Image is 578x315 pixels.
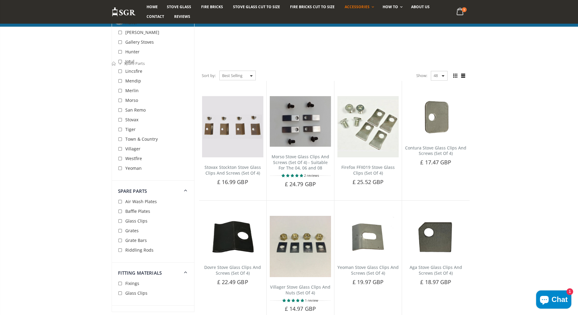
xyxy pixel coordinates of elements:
span: Merlin [125,88,139,93]
span: Contact [147,14,164,19]
span: 5.00 stars [282,173,304,178]
span: 1 review [305,298,318,303]
span: Baffle Plates [125,208,150,214]
span: Glass Clips [125,218,147,224]
span: 5.00 stars [282,298,305,303]
img: Set of 4 Contura glass clips with screws [405,96,466,138]
span: Home [147,4,158,9]
a: Villager Stove Glass Clips And Nuts (Set Of 4) [270,284,330,296]
span: £ 24.79 GBP [285,180,316,188]
a: Dovre Stove Glass Clips And Screws (Set Of 4) [204,264,261,276]
span: £ 25.52 GBP [353,178,384,186]
span: Riddling Rods [125,247,154,253]
span: £ 14.97 GBP [285,305,316,312]
span: £ 17.47 GBP [420,159,451,166]
span: Westfire [125,156,142,161]
img: Set of 4 Aga glass clips with screws [405,216,466,258]
span: Mendip [125,78,141,84]
span: Fire Bricks Cut To Size [290,4,335,9]
a: Contura Stove Glass Clips And Screws (Set Of 4) [405,145,466,156]
span: 2 reviews [304,173,319,178]
span: Reviews [174,14,190,19]
a: Stove Glass Cut To Size [228,2,285,12]
span: Glass Clips [125,290,147,296]
span: Villager [125,146,140,152]
span: Grate Bars [125,237,147,243]
a: Home [142,2,162,12]
span: Jotul [125,59,134,64]
a: How To [378,2,406,12]
a: About us [407,2,434,12]
span: £ 18.97 GBP [420,278,451,286]
span: Stove Glass Cut To Size [233,4,280,9]
a: Aga Stove Glass Clips And Screws (Set Of 4) [410,264,462,276]
span: Accessories [345,4,369,9]
span: £ 16.99 GBP [217,178,248,186]
span: List view [460,72,467,79]
span: Yeoman [125,165,142,171]
a: Firefox FFX019 Stove Glass Clips (Set Of 4) [341,164,395,176]
a: 1 [454,6,466,18]
span: Town & Country [125,136,158,142]
img: Stove glass clips for the Morso 04, 06 and 08 [270,96,331,147]
img: Stove Glass Replacement [112,7,136,17]
img: Firefox FFX019 Stove Glass Clips (Set Of 4) [337,96,399,157]
span: [PERSON_NAME] [125,29,159,35]
span: Gallery Stoves [125,39,154,45]
a: Morso Stove Glass Clips And Screws (Set Of 4) - Suitable For The 04, 06 and 08 [272,154,329,171]
span: Hunter [125,49,140,55]
a: Reviews [170,12,195,22]
span: £ 19.97 GBP [353,278,384,286]
img: Set of 4 Stovax Stockton glass clips with screws [202,96,263,157]
span: £ 22.49 GBP [217,278,248,286]
span: Tiger [125,126,136,132]
span: Lincsfire [125,68,142,74]
a: Stovax Stockton Stove Glass Clips And Screws (Set Of 4) [204,164,261,176]
span: Show: [416,71,427,80]
span: Sort by: [202,70,216,81]
a: Fire Bricks [197,2,228,12]
span: 1 [462,7,467,12]
a: Stove Glass [162,2,196,12]
span: About us [411,4,430,9]
span: Grid view [452,72,459,79]
img: Set of 4 Yeoman glass clips with screws [337,216,399,258]
img: Set of 4 Dovre glass clips with screws [202,216,263,258]
span: Morso [125,97,138,103]
span: Fixings [125,280,139,286]
a: Yeoman Stove Glass Clips And Screws (Set Of 4) [337,264,399,276]
span: Spare Parts [118,188,147,194]
inbox-online-store-chat: Shopify online store chat [534,290,573,310]
span: Stovax [125,117,138,122]
span: Fitting Materials [118,270,162,276]
span: Fire Bricks [201,4,223,9]
span: Air Wash Plates [125,199,157,204]
span: How To [383,4,398,9]
a: Contact [142,12,169,22]
span: Stove Glass [167,4,191,9]
img: Villager Stove Glass Clips And Nuts (Set Of 4) [270,216,331,277]
span: Grates [125,228,139,233]
a: Accessories [340,2,377,12]
a: Fire Bricks Cut To Size [286,2,339,12]
span: San Remo [125,107,146,113]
